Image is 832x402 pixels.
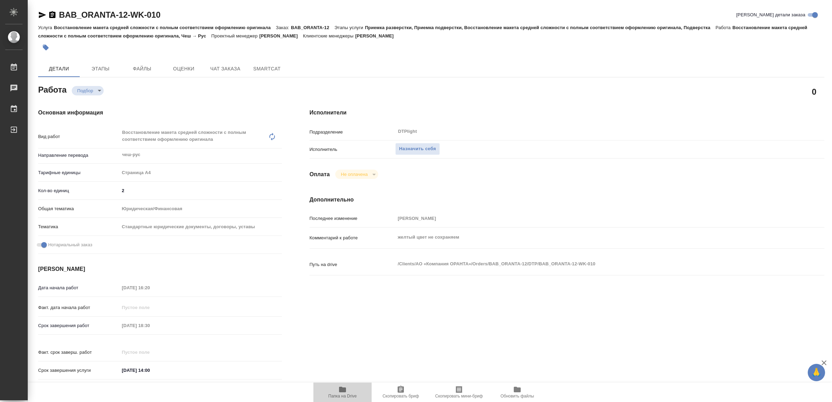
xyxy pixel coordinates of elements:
[736,11,805,18] span: [PERSON_NAME] детали заказа
[310,234,396,241] p: Комментарий к работе
[276,25,291,30] p: Заказ:
[72,86,104,95] div: Подбор
[435,394,483,399] span: Скопировать мини-бриф
[355,33,399,39] p: [PERSON_NAME]
[38,223,119,230] p: Тематика
[250,65,284,73] span: SmartCat
[808,364,825,381] button: 🙏
[38,367,119,374] p: Срок завершения услуги
[430,383,488,402] button: Скопировать мини-бриф
[339,171,370,177] button: Не оплачена
[365,25,716,30] p: Приемка разверстки, Приемка подверстки, Восстановление макета средней сложности с полным соответс...
[501,394,534,399] span: Обновить файлы
[395,258,781,270] textarea: /Clients/АО «Компания ОРАНТА»/Orders/BAB_ORANTA-12/DTP/BAB_ORANTA-12-WK-010
[42,65,76,73] span: Детали
[119,283,180,293] input: Пустое поле
[119,186,281,196] input: ✎ Введи что-нибудь
[119,347,180,357] input: Пустое поле
[38,25,54,30] p: Услуга
[38,11,46,19] button: Скопировать ссылку для ЯМессенджера
[395,213,781,223] input: Пустое поле
[38,109,282,117] h4: Основная информация
[328,394,357,399] span: Папка на Drive
[291,25,335,30] p: BAB_ORANTA-12
[310,146,396,153] p: Исполнитель
[48,11,57,19] button: Скопировать ссылку
[399,145,436,153] span: Назначить себя
[38,349,119,356] p: Факт. срок заверш. работ
[54,25,276,30] p: Восстановление макета средней сложности с полным соответствием оформлению оригинала
[310,196,824,204] h4: Дополнительно
[119,167,281,179] div: Страница А4
[119,203,281,215] div: Юридическая/Финансовая
[119,221,281,233] div: Стандартные юридические документы, договоры, уставы
[75,88,95,94] button: Подбор
[119,320,180,331] input: Пустое поле
[335,25,365,30] p: Этапы услуги
[488,383,546,402] button: Обновить файлы
[812,86,816,97] h2: 0
[335,170,378,179] div: Подбор
[211,33,259,39] p: Проектный менеджер
[38,152,119,159] p: Направление перевода
[259,33,303,39] p: [PERSON_NAME]
[209,65,242,73] span: Чат заказа
[38,83,67,95] h2: Работа
[167,65,200,73] span: Оценки
[395,231,781,243] textarea: желтый цвет не сохраняем
[310,215,396,222] p: Последнее изменение
[38,133,119,140] p: Вид работ
[716,25,733,30] p: Работа
[59,10,161,19] a: BAB_ORANTA-12-WK-010
[38,187,119,194] p: Кол-во единиц
[313,383,372,402] button: Папка на Drive
[310,261,396,268] p: Путь на drive
[84,65,117,73] span: Этапы
[372,383,430,402] button: Скопировать бриф
[811,365,822,380] span: 🙏
[48,241,92,248] span: Нотариальный заказ
[303,33,355,39] p: Клиентские менеджеры
[310,109,824,117] h4: Исполнители
[38,322,119,329] p: Срок завершения работ
[125,65,159,73] span: Файлы
[310,170,330,179] h4: Оплата
[38,40,53,55] button: Добавить тэг
[38,265,282,273] h4: [PERSON_NAME]
[119,365,180,375] input: ✎ Введи что-нибудь
[38,284,119,291] p: Дата начала работ
[38,304,119,311] p: Факт. дата начала работ
[119,302,180,313] input: Пустое поле
[38,169,119,176] p: Тарифные единицы
[395,143,440,155] button: Назначить себя
[310,129,396,136] p: Подразделение
[382,394,419,399] span: Скопировать бриф
[38,205,119,212] p: Общая тематика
